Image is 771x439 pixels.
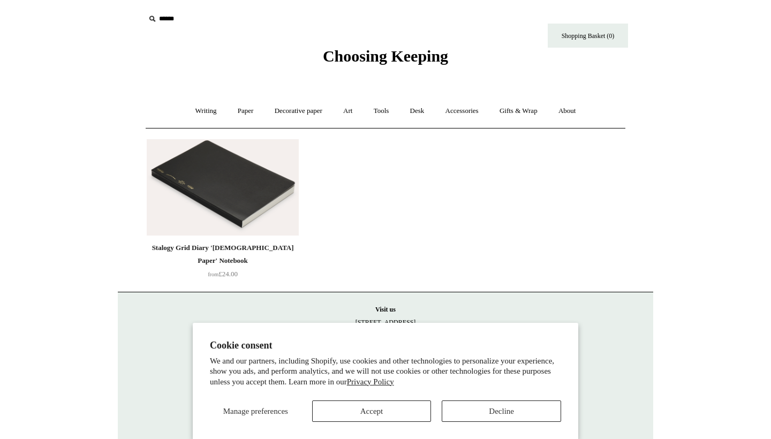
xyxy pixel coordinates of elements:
[548,24,628,48] a: Shopping Basket (0)
[228,97,263,125] a: Paper
[323,56,448,63] a: Choosing Keeping
[147,139,299,236] a: Stalogy Grid Diary 'Bible Paper' Notebook Stalogy Grid Diary 'Bible Paper' Notebook
[400,97,434,125] a: Desk
[265,97,332,125] a: Decorative paper
[490,97,547,125] a: Gifts & Wrap
[147,139,299,236] img: Stalogy Grid Diary 'Bible Paper' Notebook
[208,271,218,277] span: from
[186,97,226,125] a: Writing
[549,97,586,125] a: About
[442,400,561,422] button: Decline
[208,270,238,278] span: £24.00
[223,407,288,415] span: Manage preferences
[347,377,394,386] a: Privacy Policy
[210,400,301,422] button: Manage preferences
[312,400,432,422] button: Accept
[436,97,488,125] a: Accessories
[323,47,448,65] span: Choosing Keeping
[375,306,396,313] strong: Visit us
[210,340,561,351] h2: Cookie consent
[149,241,296,267] div: Stalogy Grid Diary '[DEMOGRAPHIC_DATA] Paper' Notebook
[128,303,642,393] p: [STREET_ADDRESS] London WC2H 9NS [DATE] - [DATE] 10:30am to 5:30pm [DATE] 10.30am to 6pm [DATE] 1...
[147,241,299,285] a: Stalogy Grid Diary '[DEMOGRAPHIC_DATA] Paper' Notebook from£24.00
[210,356,561,388] p: We and our partners, including Shopify, use cookies and other technologies to personalize your ex...
[364,97,399,125] a: Tools
[334,97,362,125] a: Art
